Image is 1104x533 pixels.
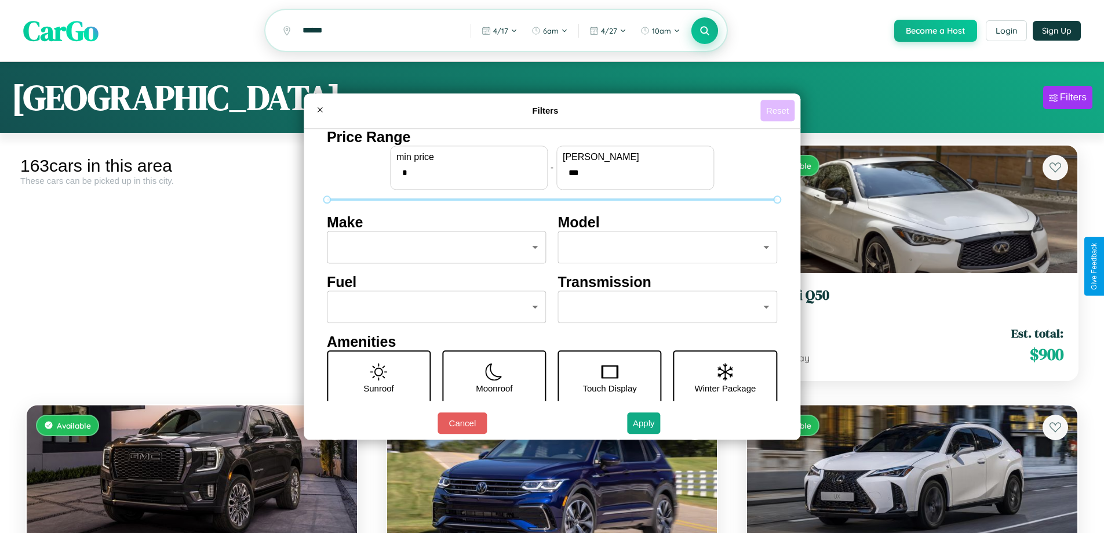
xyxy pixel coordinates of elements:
button: 4/17 [476,21,523,40]
button: Login [986,20,1027,41]
h4: Model [558,214,778,231]
span: $ 900 [1030,343,1063,366]
h4: Transmission [558,274,778,291]
label: [PERSON_NAME] [563,152,708,162]
h4: Filters [330,106,760,115]
button: Sign Up [1033,21,1081,41]
button: Reset [760,100,795,121]
a: Infiniti Q502022 [761,287,1063,316]
div: 163 cars in this area [20,156,363,176]
h4: Amenities [327,333,777,350]
p: Sunroof [363,380,394,396]
span: Available [57,420,91,430]
h4: Make [327,214,546,231]
span: 10am [652,26,671,35]
span: Est. total: [1011,325,1063,342]
button: 4/27 [584,21,632,40]
div: These cars can be picked up in this city. [20,176,363,186]
h4: Fuel [327,274,546,291]
div: Give Feedback [1090,243,1098,290]
span: 4 / 17 [493,26,508,35]
span: 4 / 27 [601,26,617,35]
span: 6am [543,26,559,35]
h4: Price Range [327,129,777,146]
h3: Infiniti Q50 [761,287,1063,304]
button: 6am [526,21,574,40]
button: Cancel [438,412,487,434]
p: - [551,159,553,175]
button: 10am [635,21,686,40]
button: Become a Host [894,20,977,42]
p: Touch Display [582,380,636,396]
button: Filters [1043,86,1092,109]
div: Filters [1060,92,1087,103]
h1: [GEOGRAPHIC_DATA] [12,74,341,121]
p: Winter Package [695,380,756,396]
span: CarGo [23,12,99,50]
button: Apply [627,412,661,434]
label: min price [396,152,541,162]
p: Moonroof [476,380,512,396]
